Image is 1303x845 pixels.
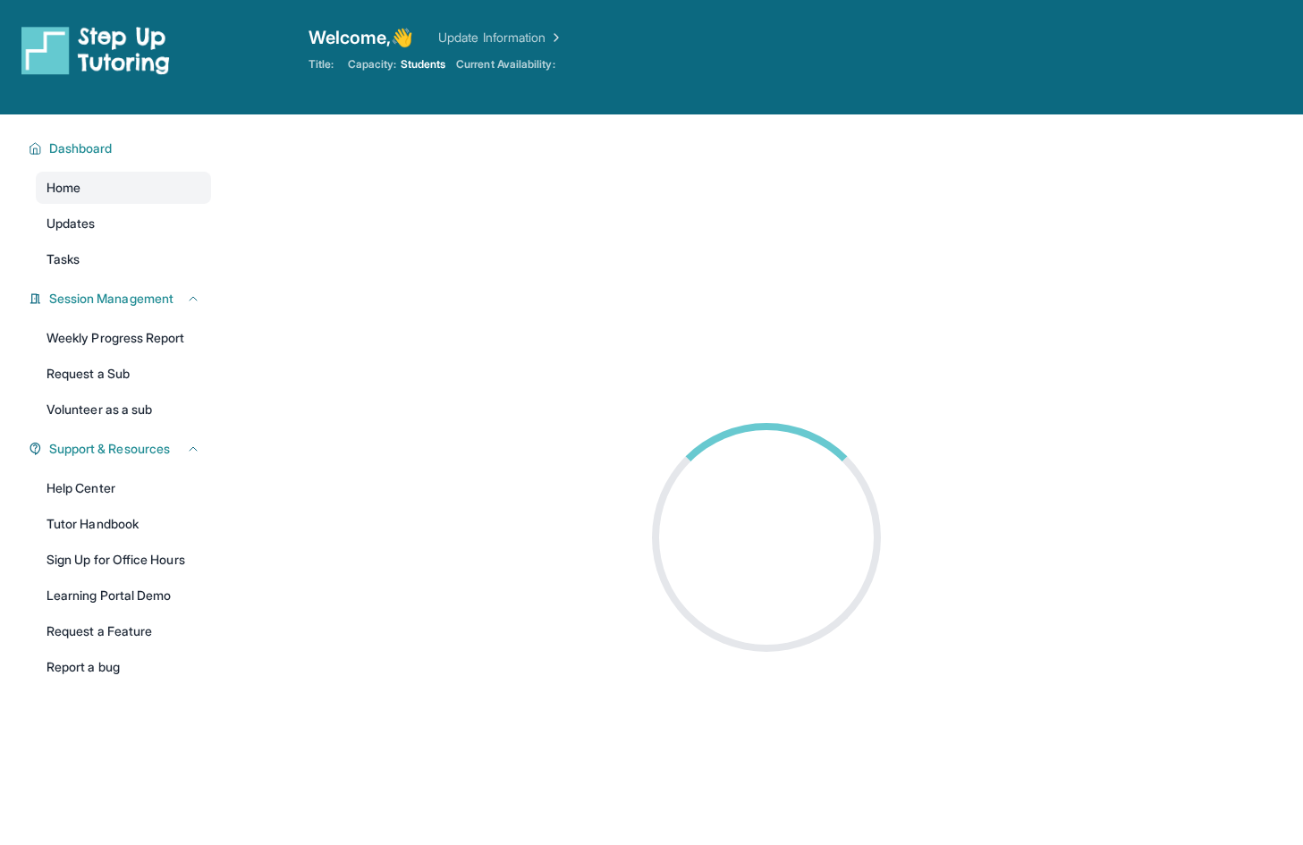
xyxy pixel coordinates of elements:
a: Learning Portal Demo [36,579,211,612]
a: Request a Sub [36,358,211,390]
button: Session Management [42,290,200,308]
span: Session Management [49,290,173,308]
a: Volunteer as a sub [36,393,211,426]
img: Chevron Right [546,29,563,46]
a: Weekly Progress Report [36,322,211,354]
a: Tasks [36,243,211,275]
button: Dashboard [42,139,200,157]
span: Home [47,179,80,197]
a: Home [36,172,211,204]
span: Current Availability: [456,57,554,72]
span: Students [401,57,446,72]
span: Capacity: [348,57,397,72]
a: Request a Feature [36,615,211,647]
a: Tutor Handbook [36,508,211,540]
img: logo [21,25,170,75]
span: Tasks [47,250,80,268]
span: Support & Resources [49,440,170,458]
a: Report a bug [36,651,211,683]
a: Updates [36,207,211,240]
a: Help Center [36,472,211,504]
span: Updates [47,215,96,232]
a: Sign Up for Office Hours [36,544,211,576]
span: Title: [309,57,334,72]
button: Support & Resources [42,440,200,458]
span: Dashboard [49,139,113,157]
span: Welcome, 👋 [309,25,414,50]
a: Update Information [438,29,563,46]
